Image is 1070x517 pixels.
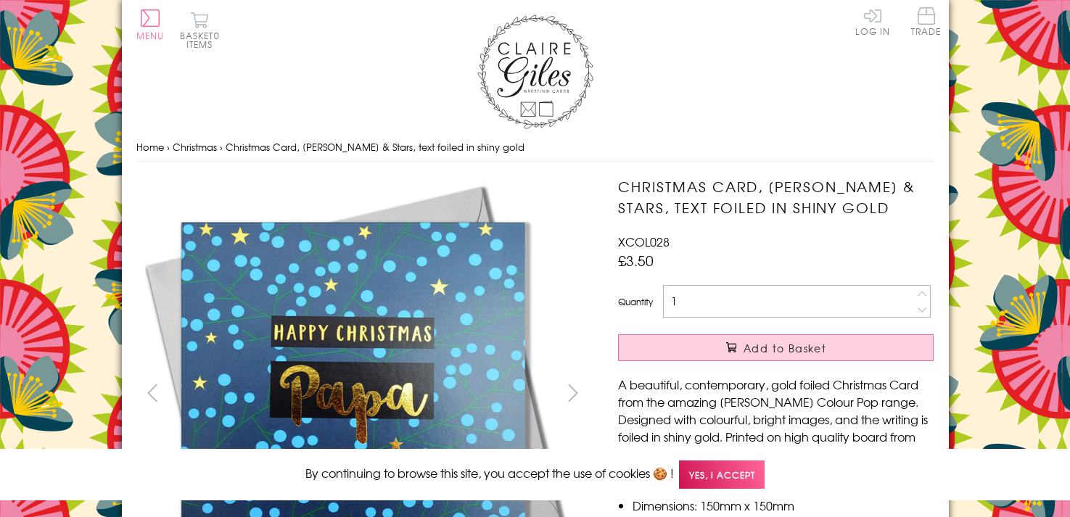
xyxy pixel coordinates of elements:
[679,460,765,489] span: Yes, I accept
[180,12,220,49] button: Basket0 items
[167,140,170,154] span: ›
[618,334,934,361] button: Add to Basket
[136,140,164,154] a: Home
[618,250,654,270] span: £3.50
[220,140,223,154] span: ›
[136,9,165,40] button: Menu
[136,133,934,162] nav: breadcrumbs
[136,376,169,409] button: prev
[618,176,934,218] h1: Christmas Card, [PERSON_NAME] & Stars, text foiled in shiny gold
[633,497,934,514] li: Dimensions: 150mm x 150mm
[855,7,890,36] a: Log In
[618,295,653,308] label: Quantity
[136,29,165,42] span: Menu
[173,140,217,154] a: Christmas
[911,7,942,38] a: Trade
[226,140,524,154] span: Christmas Card, [PERSON_NAME] & Stars, text foiled in shiny gold
[911,7,942,36] span: Trade
[186,29,220,51] span: 0 items
[618,376,934,480] p: A beautiful, contemporary, gold foiled Christmas Card from the amazing [PERSON_NAME] Colour Pop r...
[744,341,826,355] span: Add to Basket
[556,376,589,409] button: next
[477,15,593,129] img: Claire Giles Greetings Cards
[618,233,670,250] span: XCOL028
